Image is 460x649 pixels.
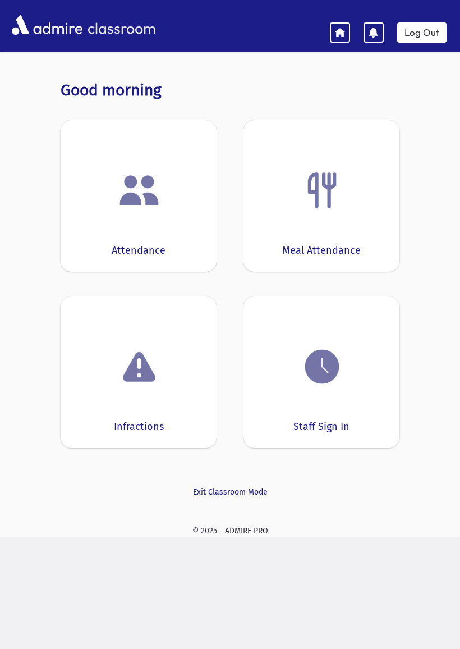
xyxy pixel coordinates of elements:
img: AdmirePro [9,12,85,38]
div: Meal Attendance [282,243,361,258]
div: Infractions [114,419,164,435]
a: Exit Classroom Mode [61,486,399,498]
a: Log Out [397,22,447,43]
span: classroom [85,10,156,40]
div: Staff Sign In [293,419,349,435]
img: users.png [118,169,160,212]
div: © 2025 - ADMIRE PRO [9,525,451,537]
h3: Good morning [61,81,399,100]
img: clock.png [301,345,343,388]
div: Attendance [112,243,165,258]
img: exclamation.png [118,348,160,390]
img: Fork.png [301,169,343,212]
